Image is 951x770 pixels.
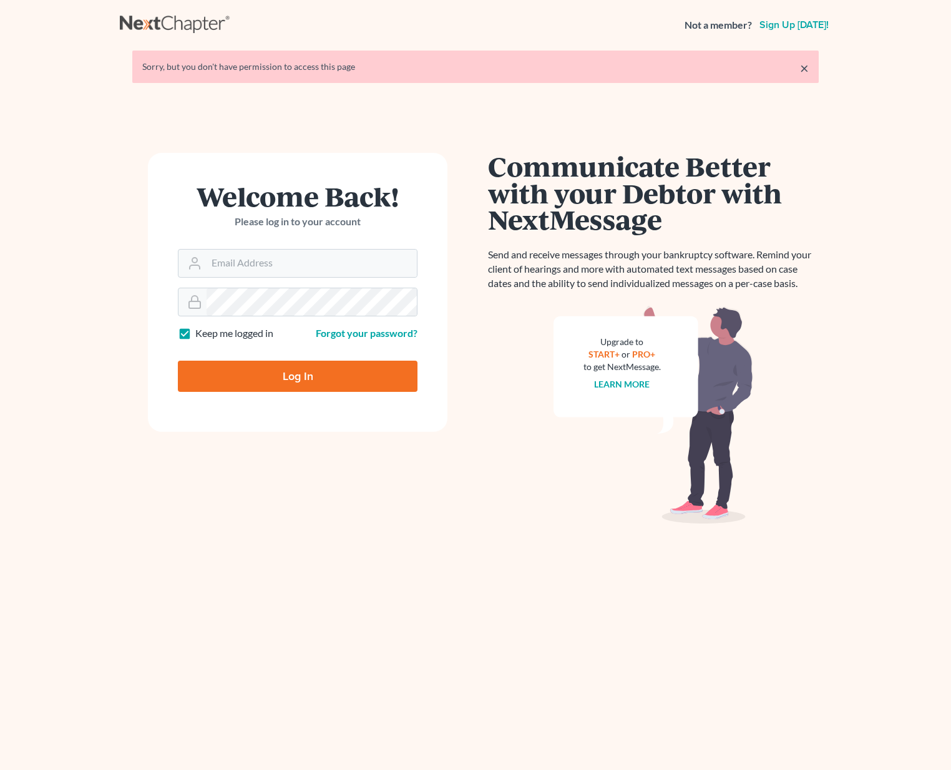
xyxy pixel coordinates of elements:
[583,336,661,348] div: Upgrade to
[583,361,661,373] div: to get NextMessage.
[142,61,809,73] div: Sorry, but you don't have permission to access this page
[207,250,417,277] input: Email Address
[685,18,752,32] strong: Not a member?
[589,349,620,359] a: START+
[195,326,273,341] label: Keep me logged in
[622,349,631,359] span: or
[488,248,819,291] p: Send and receive messages through your bankruptcy software. Remind your client of hearings and mo...
[178,215,417,229] p: Please log in to your account
[757,20,831,30] a: Sign up [DATE]!
[633,349,656,359] a: PRO+
[800,61,809,76] a: ×
[316,327,417,339] a: Forgot your password?
[178,361,417,392] input: Log In
[554,306,753,524] img: nextmessage_bg-59042aed3d76b12b5cd301f8e5b87938c9018125f34e5fa2b7a6b67550977c72.svg
[488,153,819,233] h1: Communicate Better with your Debtor with NextMessage
[595,379,650,389] a: Learn more
[178,183,417,210] h1: Welcome Back!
